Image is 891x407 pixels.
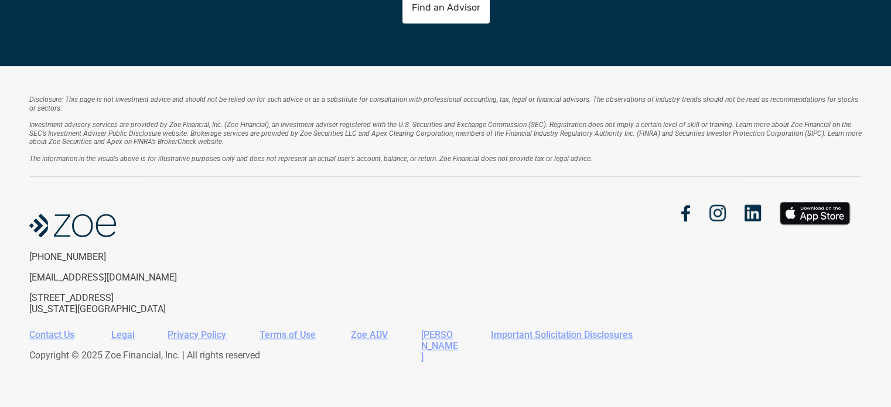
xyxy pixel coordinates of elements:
[29,121,863,146] em: Investment advisory services are provided by Zoe Financial, Inc. (Zoe Financial), an investment a...
[491,329,633,340] a: Important Solicitation Disclosures
[29,154,592,162] em: The information in the visuals above is for illustrative purposes only and does not represent an ...
[111,329,135,340] a: Legal
[29,272,221,283] p: [EMAIL_ADDRESS][DOMAIN_NAME]
[29,251,221,262] p: [PHONE_NUMBER]
[411,2,480,13] p: Find an Advisor
[29,329,74,340] a: Contact Us
[29,95,860,112] em: Disclosure: This page is not investment advice and should not be relied on for such advice or as ...
[421,329,458,362] a: [PERSON_NAME]
[168,329,226,340] a: Privacy Policy
[29,350,853,361] p: Copyright © 2025 Zoe Financial, Inc. | All rights reserved
[29,292,221,314] p: [STREET_ADDRESS] [US_STATE][GEOGRAPHIC_DATA]
[260,329,316,340] a: Terms of Use
[351,329,388,340] a: Zoe ADV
